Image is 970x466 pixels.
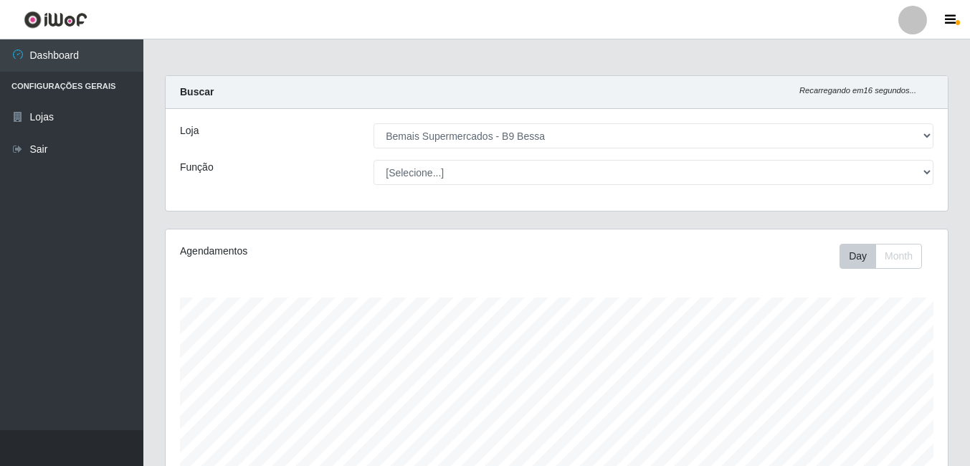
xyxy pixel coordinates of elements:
[840,244,933,269] div: Toolbar with button groups
[840,244,922,269] div: First group
[180,160,214,175] label: Função
[799,86,916,95] i: Recarregando em 16 segundos...
[24,11,87,29] img: CoreUI Logo
[180,123,199,138] label: Loja
[180,244,481,259] div: Agendamentos
[875,244,922,269] button: Month
[840,244,876,269] button: Day
[180,86,214,98] strong: Buscar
